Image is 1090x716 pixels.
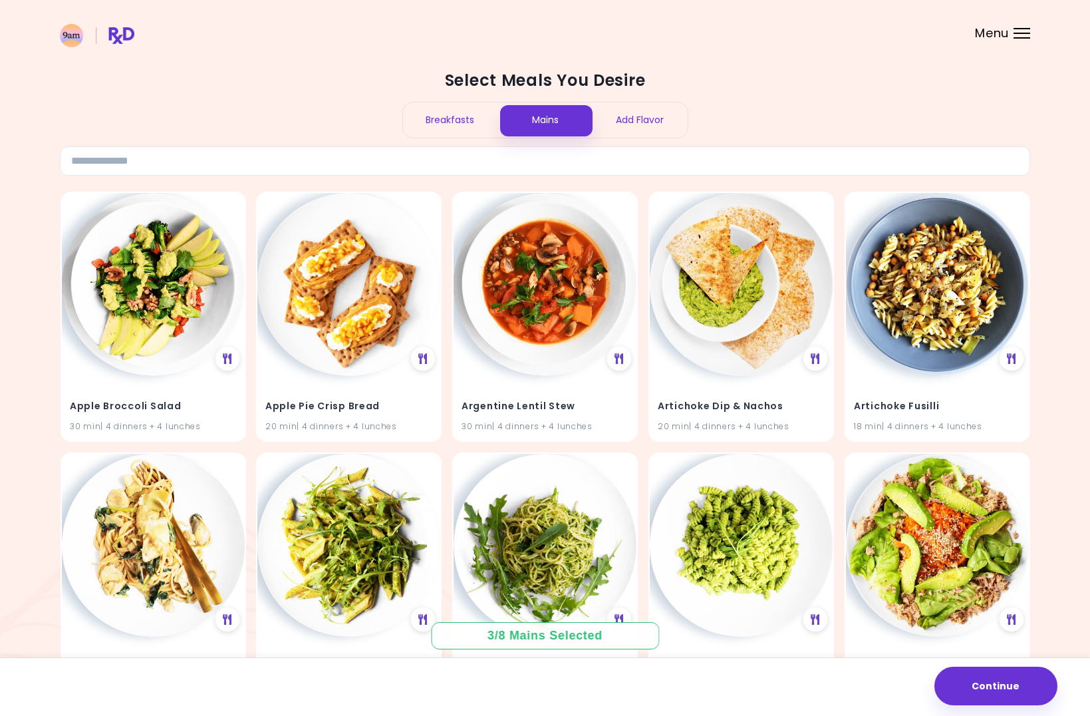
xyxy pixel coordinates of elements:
div: See Meal Plan [999,608,1023,631]
h4: Apple Broccoli Salad [70,396,237,417]
div: See Meal Plan [607,347,631,371]
div: 30 min | 4 dinners + 4 lunches [462,420,628,433]
div: See Meal Plan [411,608,435,631]
div: See Meal Plan [607,608,631,631]
span: Menu [975,27,1009,39]
div: Add Flavor [593,102,688,138]
div: See Meal Plan [411,347,435,371]
div: See Meal Plan [215,608,239,631]
h4: Argentine Lentil Stew [462,396,628,417]
button: Continue [934,667,1057,705]
div: 18 min | 4 dinners + 4 lunches [854,420,1021,433]
div: 30 min | 4 dinners + 4 lunches [70,420,237,433]
div: Breakfasts [403,102,498,138]
div: See Meal Plan [803,347,827,371]
h4: Artichoke Fusilli [854,396,1021,417]
div: See Meal Plan [803,608,827,631]
div: Mains [497,102,593,138]
h4: Apple Pie Crisp Bread [265,396,432,417]
div: 20 min | 4 dinners + 4 lunches [658,420,825,433]
div: 3 / 8 Mains Selected [478,627,613,644]
img: RxDiet [60,24,134,47]
div: 20 min | 4 dinners + 4 lunches [265,420,432,433]
h4: Artichoke Dip & Nachos [658,396,825,417]
div: See Meal Plan [999,347,1023,371]
div: See Meal Plan [215,347,239,371]
h2: Select Meals You Desire [60,70,1030,91]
